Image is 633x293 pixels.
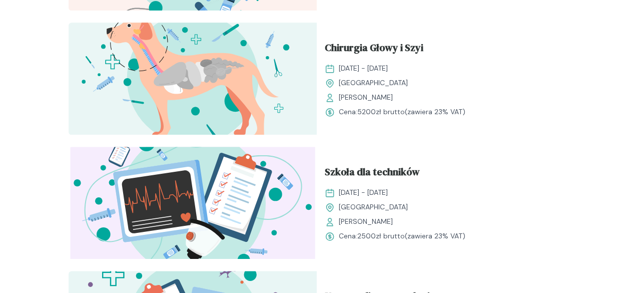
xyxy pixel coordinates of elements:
[69,147,317,259] img: Z2B_FZbqstJ98k08_Technicy_T.svg
[339,231,465,241] span: Cena: (zawiera 23% VAT)
[339,216,393,227] span: [PERSON_NAME]
[69,23,317,135] img: ZqFXfB5LeNNTxeHy_ChiruGS_T.svg
[357,107,405,116] span: 5200 zł brutto
[357,231,405,240] span: 2500 zł brutto
[325,40,423,59] span: Chirurgia Głowy i Szyi
[339,63,388,74] span: [DATE] - [DATE]
[339,78,408,88] span: [GEOGRAPHIC_DATA]
[339,202,408,212] span: [GEOGRAPHIC_DATA]
[325,164,557,183] a: Szkoła dla techników
[339,92,393,103] span: [PERSON_NAME]
[339,107,465,117] span: Cena: (zawiera 23% VAT)
[325,164,420,183] span: Szkoła dla techników
[325,40,557,59] a: Chirurgia Głowy i Szyi
[339,187,388,198] span: [DATE] - [DATE]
